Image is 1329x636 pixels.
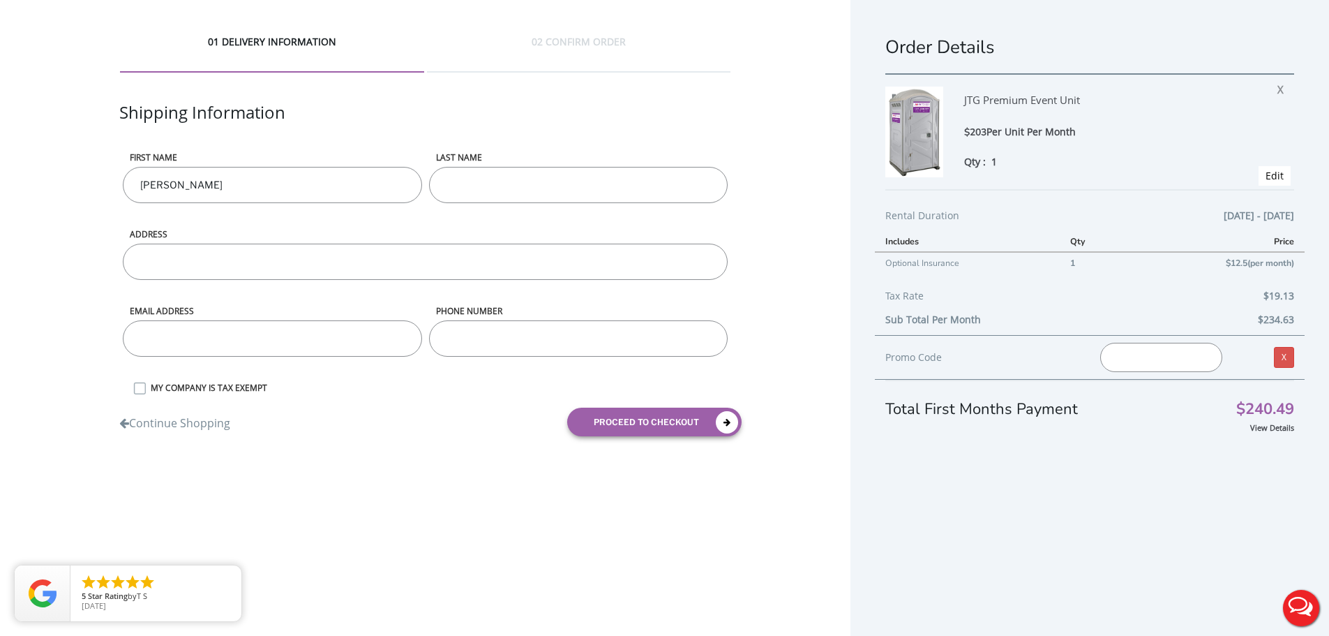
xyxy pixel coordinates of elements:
[885,313,981,326] b: Sub Total Per Month
[567,408,742,436] button: proceed to checkout
[123,305,421,317] label: Email address
[82,592,230,602] span: by
[124,574,141,591] li: 
[1236,402,1294,417] span: $240.49
[119,101,730,151] div: Shipping Information
[964,124,1238,140] div: $203
[1266,169,1284,182] a: Edit
[885,35,1294,59] h1: Order Details
[1277,78,1291,96] span: X
[1060,231,1130,252] th: Qty
[986,125,1076,138] span: Per Unit Per Month
[875,231,1060,252] th: Includes
[1250,422,1294,433] a: View Details
[427,35,731,73] div: 02 CONFIRM ORDER
[885,288,1294,311] div: Tax Rate
[1258,313,1294,326] b: $234.63
[137,591,147,601] span: T S
[88,591,128,601] span: Star Rating
[964,154,1238,169] div: Qty :
[82,600,106,611] span: [DATE]
[429,151,728,163] label: LAST NAME
[123,151,421,163] label: First name
[991,155,997,168] span: 1
[1274,347,1294,368] a: X
[144,382,730,394] label: MY COMPANY IS TAX EXEMPT
[875,252,1060,273] td: Optional Insurance
[82,591,86,601] span: 5
[29,579,57,607] img: Review Rating
[1224,207,1294,224] span: [DATE] - [DATE]
[110,574,126,591] li: 
[429,305,728,317] label: phone number
[885,207,1294,231] div: Rental Duration
[1263,288,1294,304] span: $19.13
[1060,252,1130,273] td: 1
[885,380,1294,420] div: Total First Months Payment
[964,87,1238,124] div: JTG Premium Event Unit
[1131,252,1305,273] td: $12.5(per month)
[119,408,230,431] a: Continue Shopping
[120,35,424,73] div: 01 DELIVERY INFORMATION
[1131,231,1305,252] th: Price
[80,574,97,591] li: 
[95,574,112,591] li: 
[1273,580,1329,636] button: Live Chat
[139,574,156,591] li: 
[885,349,1079,366] div: Promo Code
